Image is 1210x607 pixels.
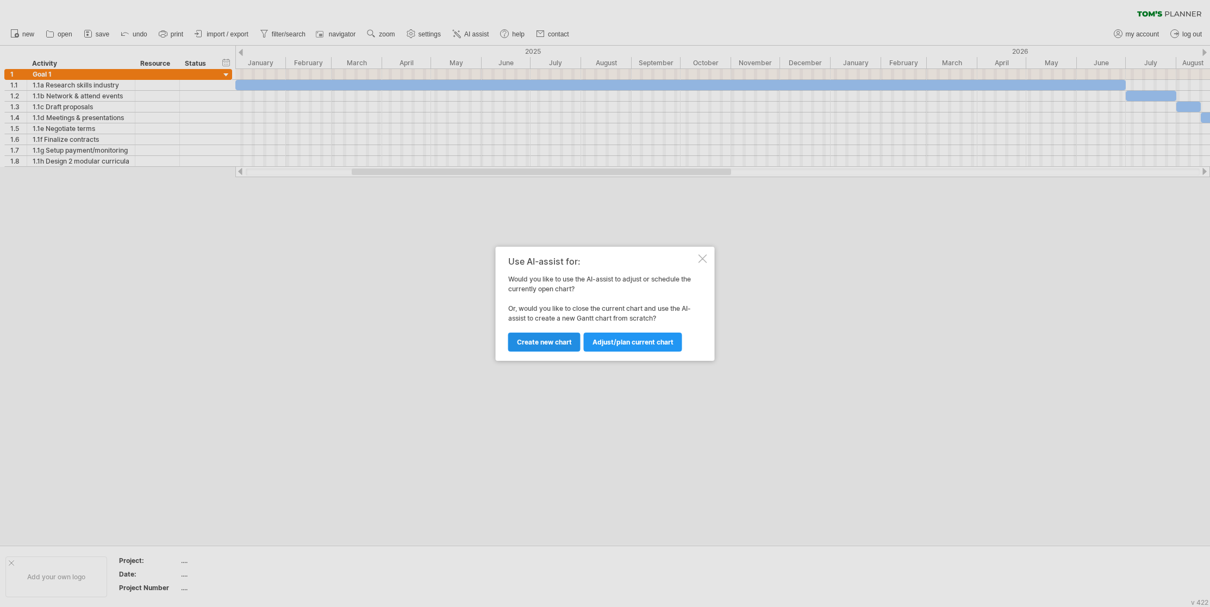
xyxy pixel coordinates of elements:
[508,333,581,352] a: Create new chart
[584,333,682,352] a: Adjust/plan current chart
[517,338,572,346] span: Create new chart
[508,256,696,351] div: Would you like to use the AI-assist to adjust or schedule the currently open chart? Or, would you...
[592,338,673,346] span: Adjust/plan current chart
[508,256,696,266] div: Use AI-assist for:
